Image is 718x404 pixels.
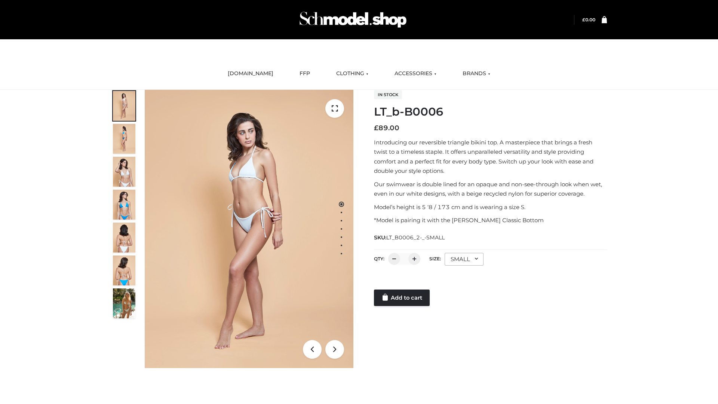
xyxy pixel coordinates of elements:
[374,124,399,132] bdi: 89.00
[374,124,378,132] span: £
[374,215,607,225] p: *Model is pairing it with the [PERSON_NAME] Classic Bottom
[374,105,607,119] h1: LT_b-B0006
[582,17,585,22] span: £
[145,90,353,368] img: ArielClassicBikiniTop_CloudNine_AzureSky_OW114ECO_1
[113,124,135,154] img: ArielClassicBikiniTop_CloudNine_AzureSky_OW114ECO_2-scaled.jpg
[113,157,135,187] img: ArielClassicBikiniTop_CloudNine_AzureSky_OW114ECO_3-scaled.jpg
[113,91,135,121] img: ArielClassicBikiniTop_CloudNine_AzureSky_OW114ECO_1-scaled.jpg
[374,233,445,242] span: SKU:
[331,65,374,82] a: CLOTHING
[389,65,442,82] a: ACCESSORIES
[429,256,441,261] label: Size:
[374,290,430,306] a: Add to cart
[374,90,402,99] span: In stock
[297,5,409,34] img: Schmodel Admin 964
[113,255,135,285] img: ArielClassicBikiniTop_CloudNine_AzureSky_OW114ECO_8-scaled.jpg
[582,17,595,22] bdi: 0.00
[386,234,445,241] span: LT_B0006_2-_-SMALL
[374,180,607,199] p: Our swimwear is double lined for an opaque and non-see-through look when wet, even in our white d...
[113,288,135,318] img: Arieltop_CloudNine_AzureSky2.jpg
[294,65,316,82] a: FFP
[374,202,607,212] p: Model’s height is 5 ‘8 / 173 cm and is wearing a size S.
[113,190,135,220] img: ArielClassicBikiniTop_CloudNine_AzureSky_OW114ECO_4-scaled.jpg
[445,253,484,266] div: SMALL
[113,223,135,252] img: ArielClassicBikiniTop_CloudNine_AzureSky_OW114ECO_7-scaled.jpg
[457,65,496,82] a: BRANDS
[222,65,279,82] a: [DOMAIN_NAME]
[374,138,607,176] p: Introducing our reversible triangle bikini top. A masterpiece that brings a fresh twist to a time...
[582,17,595,22] a: £0.00
[374,256,384,261] label: QTY:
